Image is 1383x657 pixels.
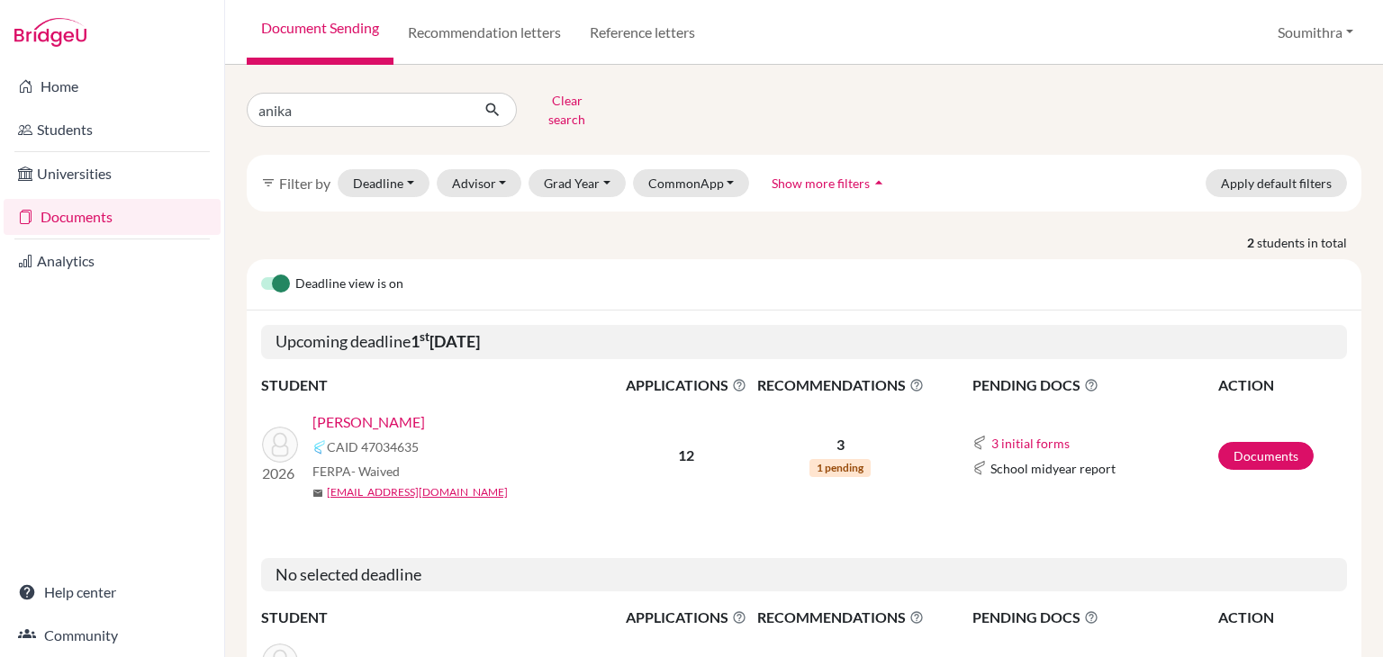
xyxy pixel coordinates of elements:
[262,427,298,463] img: Raju, Anika
[633,169,750,197] button: CommonApp
[261,325,1347,359] h5: Upcoming deadline
[678,446,694,463] b: 12
[312,488,323,499] span: mail
[4,112,221,148] a: Students
[752,434,928,455] p: 3
[990,433,1071,454] button: 3 initial forms
[1217,606,1347,629] th: ACTION
[972,374,1216,396] span: PENDING DOCS
[279,175,330,192] span: Filter by
[437,169,522,197] button: Advisor
[247,93,470,127] input: Find student by name...
[14,18,86,47] img: Bridge-U
[295,274,403,295] span: Deadline view is on
[1257,233,1361,252] span: students in total
[261,175,276,190] i: filter_list
[262,463,298,484] p: 2026
[4,243,221,279] a: Analytics
[622,607,750,628] span: APPLICATIONS
[990,459,1116,478] span: School midyear report
[4,574,221,610] a: Help center
[772,175,870,191] span: Show more filters
[327,484,508,500] a: [EMAIL_ADDRESS][DOMAIN_NAME]
[4,199,221,235] a: Documents
[312,462,400,481] span: FERPA
[1247,233,1257,252] strong: 2
[261,606,621,629] th: STUDENT
[870,174,888,192] i: arrow_drop_up
[351,463,400,479] span: - Waived
[1218,442,1314,470] a: Documents
[312,440,327,454] img: Common App logo
[420,329,429,344] sup: st
[4,68,221,104] a: Home
[4,156,221,192] a: Universities
[261,373,621,397] th: STUDENT
[411,331,480,351] b: 1 [DATE]
[529,169,626,197] button: Grad Year
[261,558,1347,592] h5: No selected deadline
[312,411,425,433] a: [PERSON_NAME]
[756,169,903,197] button: Show more filtersarrow_drop_up
[1217,373,1347,397] th: ACTION
[622,374,750,396] span: APPLICATIONS
[1206,169,1347,197] button: Apply default filters
[327,437,419,456] span: CAID 47034635
[1270,15,1361,49] button: Soumithra
[972,607,1216,628] span: PENDING DOCS
[972,436,987,450] img: Common App logo
[972,461,987,475] img: Common App logo
[338,169,429,197] button: Deadline
[752,374,928,396] span: RECOMMENDATIONS
[517,86,617,133] button: Clear search
[4,617,221,653] a: Community
[809,459,871,477] span: 1 pending
[752,607,928,628] span: RECOMMENDATIONS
